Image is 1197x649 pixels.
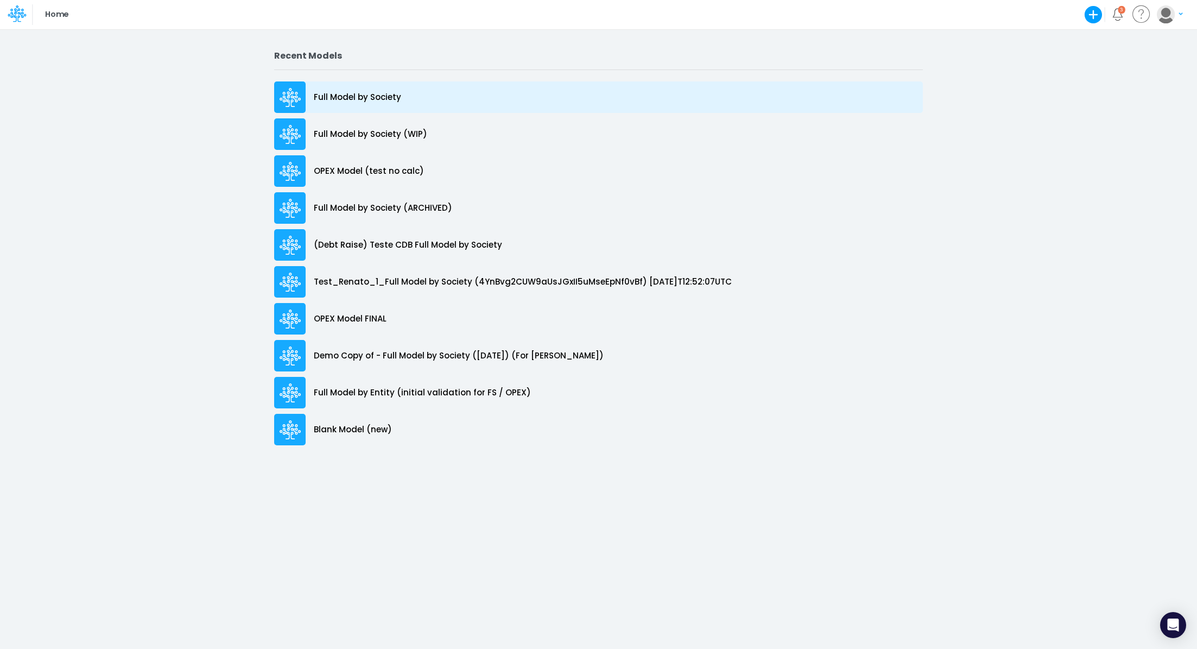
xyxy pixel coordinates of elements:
[274,337,923,374] a: Demo Copy of - Full Model by Society ([DATE]) (For [PERSON_NAME])
[274,300,923,337] a: OPEX Model FINAL
[314,276,732,288] p: Test_Renato_1_Full Model by Society (4YnBvg2CUW9aUsJGxII5uMseEpNf0vBf) [DATE]T12:52:07UTC
[274,153,923,190] a: OPEX Model (test no calc)
[274,116,923,153] a: Full Model by Society (WIP)
[314,387,531,399] p: Full Model by Entity (initial validation for FS / OPEX)
[274,190,923,226] a: Full Model by Society (ARCHIVED)
[314,165,424,178] p: OPEX Model (test no calc)
[314,424,392,436] p: Blank Model (new)
[314,239,502,251] p: (Debt Raise) Teste CDB Full Model by Society
[274,79,923,116] a: Full Model by Society
[1160,612,1186,638] div: Open Intercom Messenger
[274,226,923,263] a: (Debt Raise) Teste CDB Full Model by Society
[314,202,452,215] p: Full Model by Society (ARCHIVED)
[274,374,923,411] a: Full Model by Entity (initial validation for FS / OPEX)
[1120,7,1123,12] div: 3 unread items
[314,313,387,325] p: OPEX Model FINAL
[314,128,427,141] p: Full Model by Society (WIP)
[274,263,923,300] a: Test_Renato_1_Full Model by Society (4YnBvg2CUW9aUsJGxII5uMseEpNf0vBf) [DATE]T12:52:07UTC
[314,91,401,104] p: Full Model by Society
[1111,8,1124,21] a: Notifications
[314,350,604,362] p: Demo Copy of - Full Model by Society ([DATE]) (For [PERSON_NAME])
[274,51,923,61] h2: Recent Models
[274,411,923,448] a: Blank Model (new)
[45,9,68,21] p: Home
